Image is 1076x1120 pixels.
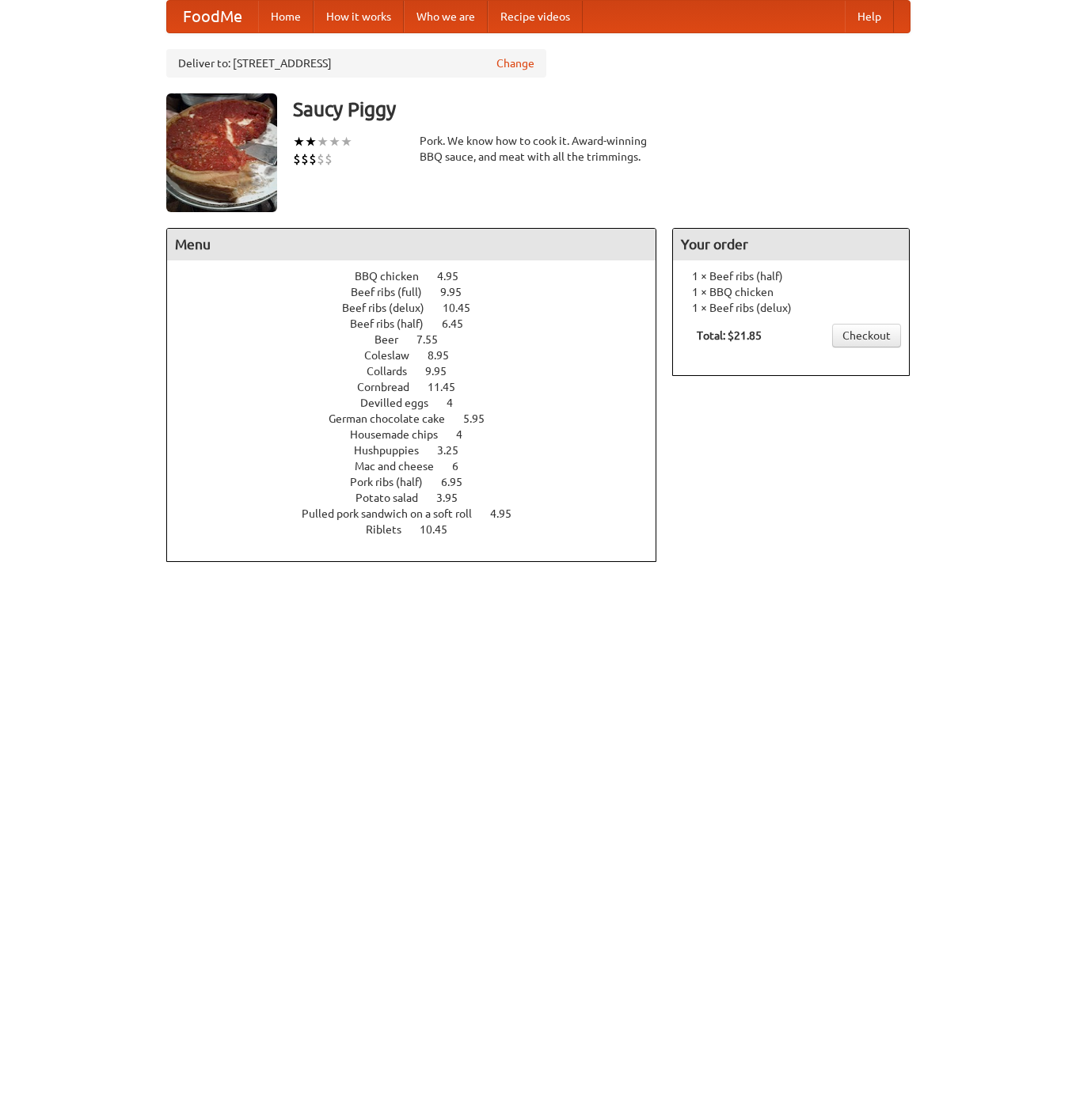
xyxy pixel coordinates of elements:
[329,412,461,425] span: German chocolate cake
[436,492,473,504] span: 3.95
[355,460,450,473] span: Mac and cheese
[314,1,404,32] a: How it works
[496,55,534,71] a: Change
[302,507,488,520] span: Pulled pork sandwich on a soft roll
[420,523,463,536] span: 10.45
[342,302,440,314] span: Beef ribs (delux)
[832,324,901,347] a: Checkout
[673,229,909,260] h4: Your order
[351,286,491,298] a: Beef ribs (full) 9.95
[355,460,488,473] a: Mac and cheese 6
[305,133,317,150] li: ★
[447,397,469,409] span: 4
[364,349,425,362] span: Coleslaw
[355,492,434,504] span: Potato salad
[350,317,492,330] a: Beef ribs (half) 6.45
[357,381,485,393] a: Cornbread 11.45
[375,333,414,346] span: Beer
[301,150,309,168] li: $
[355,270,488,283] a: BBQ chicken 4.95
[351,286,438,298] span: Beef ribs (full)
[167,1,258,32] a: FoodMe
[428,381,471,393] span: 11.45
[355,492,487,504] a: Potato salad 3.95
[340,133,352,150] li: ★
[166,49,546,78] div: Deliver to: [STREET_ADDRESS]
[420,133,657,165] div: Pork. We know how to cook it. Award-winning BBQ sauce, and meat with all the trimmings.
[490,507,527,520] span: 4.95
[375,333,467,346] a: Beer 7.55
[443,302,486,314] span: 10.45
[258,1,314,32] a: Home
[437,444,474,457] span: 3.25
[463,412,500,425] span: 5.95
[302,507,541,520] a: Pulled pork sandwich on a soft roll 4.95
[354,444,488,457] a: Hushpuppies 3.25
[357,381,425,393] span: Cornbread
[293,93,911,125] h3: Saucy Piggy
[416,333,454,346] span: 7.55
[342,302,500,314] a: Beef ribs (delux) 10.45
[366,523,477,536] a: Riblets 10.45
[325,150,333,168] li: $
[441,476,478,488] span: 6.95
[845,1,894,32] a: Help
[452,460,474,473] span: 6
[350,428,454,441] span: Housemade chips
[167,229,656,260] h4: Menu
[350,476,439,488] span: Pork ribs (half)
[681,300,901,316] li: 1 × Beef ribs (delux)
[354,444,435,457] span: Hushpuppies
[329,412,514,425] a: German chocolate cake 5.95
[293,133,305,150] li: ★
[317,150,325,168] li: $
[681,268,901,284] li: 1 × Beef ribs (half)
[293,150,301,168] li: $
[442,317,479,330] span: 6.45
[317,133,329,150] li: ★
[681,284,901,300] li: 1 × BBQ chicken
[367,365,423,378] span: Collards
[367,365,476,378] a: Collards 9.95
[329,133,340,150] li: ★
[428,349,465,362] span: 8.95
[355,270,435,283] span: BBQ chicken
[350,317,439,330] span: Beef ribs (half)
[166,93,277,212] img: angular.jpg
[309,150,317,168] li: $
[364,349,478,362] a: Coleslaw 8.95
[404,1,488,32] a: Who we are
[360,397,444,409] span: Devilled eggs
[437,270,474,283] span: 4.95
[366,523,417,536] span: Riblets
[360,397,482,409] a: Devilled eggs 4
[456,428,478,441] span: 4
[425,365,462,378] span: 9.95
[440,286,477,298] span: 9.95
[350,428,492,441] a: Housemade chips 4
[697,329,762,342] b: Total: $21.85
[488,1,583,32] a: Recipe videos
[350,476,492,488] a: Pork ribs (half) 6.95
